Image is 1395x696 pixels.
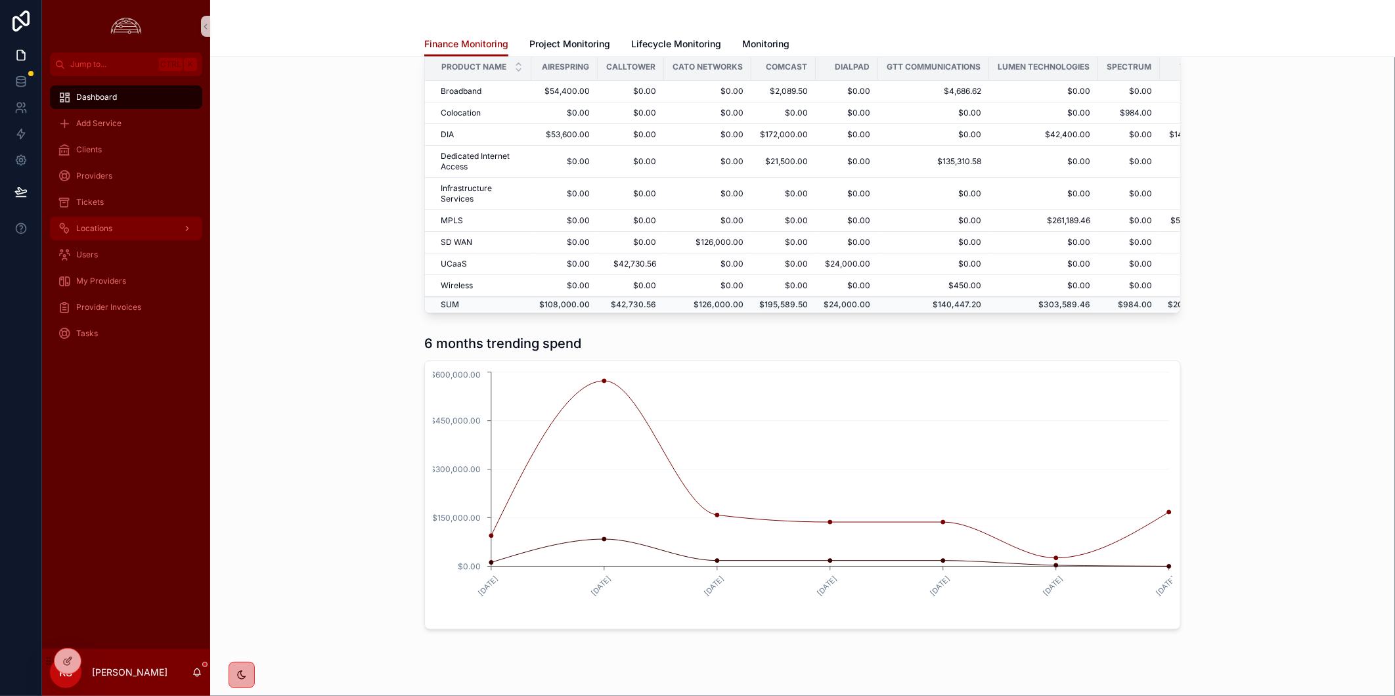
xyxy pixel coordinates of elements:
div: chart [433,369,1172,621]
span: AireSpring [542,62,589,72]
a: Lifecycle Monitoring [631,32,721,58]
span: Ctrl [159,58,183,71]
td: $0.00 [751,253,816,275]
td: $42,400.00 [989,124,1098,146]
td: $0.00 [598,81,664,102]
span: Clients [76,144,102,155]
a: Clients [50,138,202,162]
span: Finance Monitoring [424,37,508,51]
td: $149,144.00 [1160,124,1223,146]
text: [DATE] [1154,574,1178,598]
td: $0.00 [1160,178,1223,210]
td: $0.00 [531,178,598,210]
td: DIA [425,124,531,146]
tspan: $300,000.00 [430,464,481,474]
span: Add Service [76,118,122,129]
td: $0.00 [664,146,751,178]
td: $0.00 [989,275,1098,297]
td: UCaaS [425,253,531,275]
text: [DATE] [928,574,952,598]
td: SD WAN [425,232,531,253]
td: $42,730.56 [598,297,664,313]
td: $52,000.00 [1160,210,1223,232]
td: $0.00 [1160,232,1223,253]
td: $0.00 [989,146,1098,178]
td: Colocation [425,102,531,124]
p: [PERSON_NAME] [92,666,167,679]
span: Comcast [766,62,807,72]
td: $172,000.00 [751,124,816,146]
td: $0.00 [598,102,664,124]
tspan: $450,000.00 [430,416,481,425]
td: $53,600.00 [531,124,598,146]
td: $0.00 [1098,275,1160,297]
td: $0.00 [1098,81,1160,102]
td: $0.00 [878,178,989,210]
td: $126,000.00 [664,297,751,313]
td: $0.00 [531,253,598,275]
span: Spectrum [1107,62,1151,72]
a: Finance Monitoring [424,32,508,57]
td: $0.00 [816,275,878,297]
text: [DATE] [815,574,839,598]
td: $0.00 [751,178,816,210]
td: $21,500.00 [751,146,816,178]
td: $2,089.50 [751,81,816,102]
td: $303,589.46 [989,297,1098,313]
td: $0.00 [989,102,1098,124]
td: $0.00 [751,275,816,297]
span: Providers [76,171,112,181]
td: $0.00 [1160,102,1223,124]
span: Lumen Technologies [998,62,1090,72]
td: $0.00 [751,210,816,232]
button: Jump to...CtrlK [50,53,202,76]
td: $0.00 [878,232,989,253]
td: $0.00 [1160,146,1223,178]
a: My Providers [50,269,202,293]
td: $0.00 [531,102,598,124]
span: Provider Invoices [76,302,141,313]
text: [DATE] [1041,574,1065,598]
td: $0.00 [989,232,1098,253]
td: $0.00 [816,102,878,124]
td: $0.00 [878,102,989,124]
a: Monitoring [742,32,789,58]
td: $0.00 [664,81,751,102]
td: Broadband [425,81,531,102]
td: Dedicated Internet Access [425,146,531,178]
td: $140,447.20 [878,297,989,313]
td: $0.00 [664,178,751,210]
td: $0.00 [1160,253,1223,275]
td: $195,589.50 [751,297,816,313]
a: Dashboard [50,85,202,109]
td: Infrastructure Services [425,178,531,210]
span: Lifecycle Monitoring [631,37,721,51]
span: Project Monitoring [529,37,610,51]
td: $0.00 [664,253,751,275]
td: $0.00 [878,253,989,275]
a: Users [50,243,202,267]
a: Project Monitoring [529,32,610,58]
td: $0.00 [598,124,664,146]
td: $984.00 [1098,102,1160,124]
td: $126,000.00 [664,232,751,253]
span: My Providers [76,276,126,286]
a: Tasks [50,322,202,345]
a: Tickets [50,190,202,214]
tspan: $0.00 [458,561,481,571]
td: $0.00 [1098,253,1160,275]
span: Locations [76,223,112,234]
td: $0.00 [598,178,664,210]
span: Product Name [441,62,506,72]
span: GTT Communications [887,62,981,72]
td: $0.00 [664,102,751,124]
td: $42,730.56 [598,253,664,275]
tspan: $150,000.00 [432,513,481,523]
td: $0.00 [531,275,598,297]
td: $0.00 [531,232,598,253]
td: Wireless [425,275,531,297]
span: Dashboard [76,92,117,102]
td: $0.00 [598,275,664,297]
span: K [185,59,196,70]
td: $0.00 [1098,232,1160,253]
